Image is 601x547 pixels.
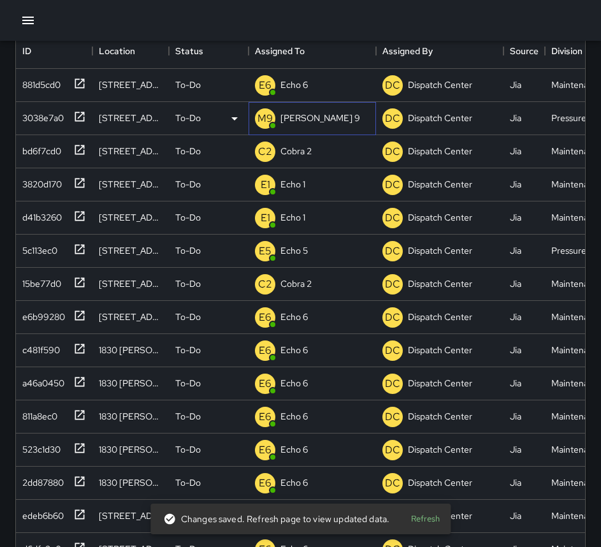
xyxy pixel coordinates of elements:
p: E6 [259,78,272,93]
div: Location [99,33,135,69]
p: Dispatch Center [408,476,472,489]
div: Assigned By [376,33,503,69]
p: Echo 6 [280,78,308,91]
p: To-Do [175,310,201,323]
div: Jia [510,377,521,390]
p: DC [385,476,400,491]
div: 3820d170 [17,173,62,191]
p: DC [385,210,400,226]
div: edeb6b60 [17,504,64,522]
div: d41b3260 [17,206,62,224]
p: M9 [257,111,273,126]
div: 948 Clay Street [99,145,163,157]
p: Echo 6 [280,310,308,323]
div: Jia [510,310,521,323]
p: DC [385,376,400,391]
p: E6 [259,409,272,425]
p: Dispatch Center [408,377,472,390]
div: Location [92,33,169,69]
p: E6 [259,476,272,491]
p: To-Do [175,476,201,489]
div: 1830 Webster Street [99,443,163,456]
div: ID [16,33,92,69]
p: To-Do [175,211,201,224]
p: [PERSON_NAME] 9 [280,112,360,124]
div: Source [503,33,545,69]
div: Jia [510,211,521,224]
div: ID [22,33,31,69]
div: Jia [510,344,521,356]
p: Dispatch Center [408,443,472,456]
p: Echo 6 [280,476,308,489]
p: Dispatch Center [408,410,472,423]
p: Dispatch Center [408,145,472,157]
div: Jia [510,145,521,157]
p: Dispatch Center [408,112,472,124]
div: Status [175,33,203,69]
p: To-Do [175,344,201,356]
div: 1830 Webster Street [99,476,163,489]
p: To-Do [175,78,201,91]
div: 881d5cd0 [17,73,61,91]
p: To-Do [175,244,201,257]
div: Jia [510,178,521,191]
p: DC [385,177,400,193]
p: Dispatch Center [408,78,472,91]
div: Jia [510,244,521,257]
p: E6 [259,442,272,458]
p: Echo 1 [280,178,305,191]
p: Echo 6 [280,377,308,390]
div: 1830 Webster Street [99,377,163,390]
div: Division [551,33,583,69]
p: E5 [259,244,272,259]
div: 523c1d30 [17,438,61,456]
p: E6 [259,310,272,325]
div: e6b99280 [17,305,65,323]
p: Echo 6 [280,344,308,356]
p: Dispatch Center [408,310,472,323]
p: To-Do [175,112,201,124]
div: 811a8ec0 [17,405,57,423]
div: 2dd87880 [17,471,64,489]
p: Dispatch Center [408,244,472,257]
p: DC [385,144,400,159]
div: Changes saved. Refresh page to view updated data. [163,507,389,530]
p: DC [385,277,400,292]
p: Echo 1 [280,211,305,224]
div: a46a0450 [17,372,64,390]
p: Cobra 2 [280,145,312,157]
div: 5c113ec0 [17,239,57,257]
div: Jia [510,476,521,489]
div: 1810 Webster Street [99,310,163,323]
div: 460 8th Street [99,112,163,124]
div: 1810 Webster Street [99,277,163,290]
div: 468 8th Street [99,78,163,91]
div: 1830 Webster Street [99,410,163,423]
div: Assigned To [255,33,305,69]
div: 1810 Webster Street [99,244,163,257]
p: DC [385,343,400,358]
p: Dispatch Center [408,277,472,290]
p: DC [385,111,400,126]
div: Jia [510,443,521,456]
p: E6 [259,376,272,391]
div: 15be77d0 [17,272,61,290]
p: Dispatch Center [408,344,472,356]
div: 1810 Webster Street [99,509,163,522]
button: Refresh [405,509,445,529]
div: Jia [510,112,521,124]
p: Dispatch Center [408,178,472,191]
div: Assigned To [249,33,376,69]
div: bd6f7cd0 [17,140,61,157]
div: 410 19th Street [99,211,163,224]
div: 1830 Webster Street [99,344,163,356]
p: Dispatch Center [408,211,472,224]
p: To-Do [175,178,201,191]
p: C2 [258,277,272,292]
p: DC [385,442,400,458]
p: To-Do [175,277,201,290]
p: To-Do [175,377,201,390]
div: Jia [510,410,521,423]
div: Jia [510,509,521,522]
div: 419 12th Street [99,178,163,191]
